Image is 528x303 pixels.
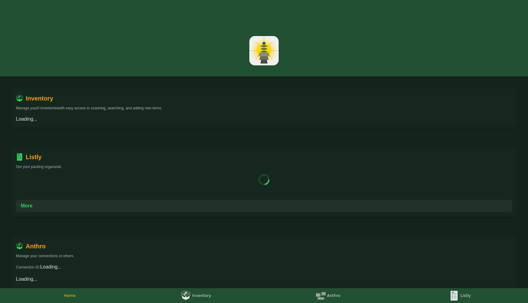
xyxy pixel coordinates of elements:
[16,254,512,258] div: Manage your connections ot others.
[327,292,340,299] div: Anthro
[64,292,75,299] div: Home
[21,202,32,210] div: More
[16,164,512,169] div: Get your packing organized.
[16,263,512,271] div: Connection ID:
[26,152,42,162] div: Listly
[16,95,23,102] img: inventory.c50c0bc86b0caf62a3cc908b18460b50.svg
[16,115,512,123] div: Loading...
[26,93,53,103] div: Inventory
[246,32,282,69] img: app-logo.5e19667ef57387a021358fde3bf427e2.svg
[40,264,61,269] span: Loading...
[460,292,471,299] div: Listly
[16,243,23,250] img: inventory.c50c0bc86b0caf62a3cc908b18460b50.svg
[16,153,23,161] img: listly-icon.f8b651f8f47f473fb98dc3aba1713b39.svg
[26,241,46,251] div: Anthro
[192,292,211,299] div: Inventory
[16,106,512,111] div: Manage your 0 inventories with easy access to scanning, searching, and adding new items.
[16,276,512,283] div: Loading...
